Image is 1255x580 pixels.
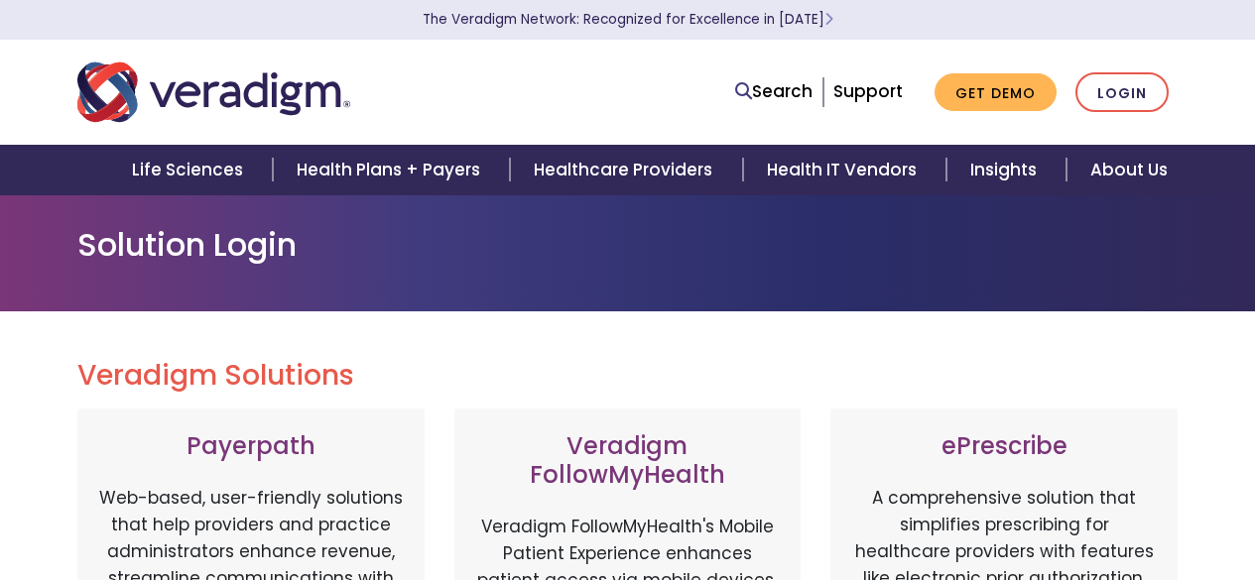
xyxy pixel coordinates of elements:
[1067,145,1192,195] a: About Us
[273,145,510,195] a: Health Plans + Payers
[946,145,1067,195] a: Insights
[474,432,782,490] h3: Veradigm FollowMyHealth
[824,10,833,29] span: Learn More
[935,73,1057,112] a: Get Demo
[850,432,1158,461] h3: ePrescribe
[423,10,833,29] a: The Veradigm Network: Recognized for Excellence in [DATE]Learn More
[833,79,903,103] a: Support
[510,145,742,195] a: Healthcare Providers
[108,145,273,195] a: Life Sciences
[77,359,1179,393] h2: Veradigm Solutions
[1075,72,1169,113] a: Login
[97,432,405,461] h3: Payerpath
[77,59,350,125] img: Veradigm logo
[743,145,946,195] a: Health IT Vendors
[735,78,813,105] a: Search
[77,226,1179,264] h1: Solution Login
